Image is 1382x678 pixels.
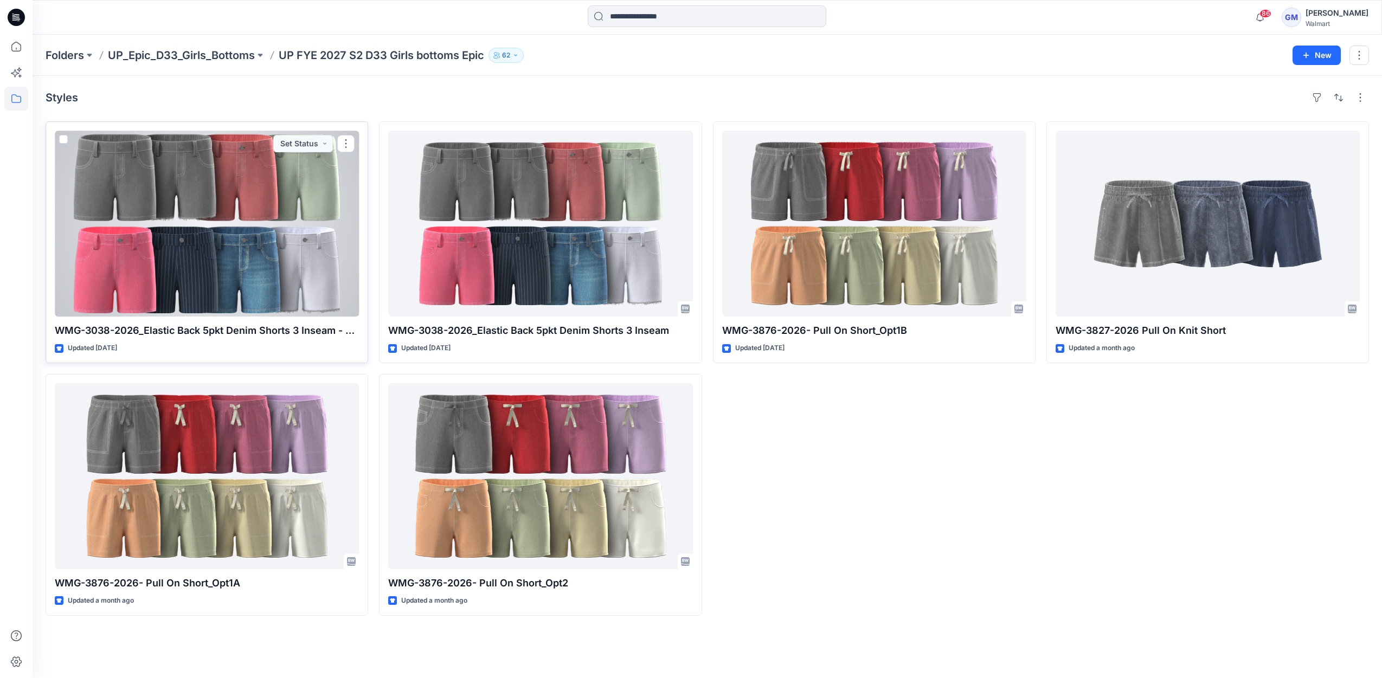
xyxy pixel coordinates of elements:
p: WMG-3038-2026_Elastic Back 5pkt Denim Shorts 3 Inseam [388,323,692,338]
p: WMG-3038-2026_Elastic Back 5pkt Denim Shorts 3 Inseam - Cost Opt [55,323,359,338]
p: Updated a month ago [68,595,134,606]
a: Folders [46,48,84,63]
button: 62 [488,48,524,63]
div: [PERSON_NAME] [1306,7,1368,20]
p: Updated a month ago [401,595,467,606]
p: Updated a month ago [1069,343,1135,354]
p: WMG-3827-2026 Pull On Knit Short [1056,323,1360,338]
a: WMG-3827-2026 Pull On Knit Short [1056,131,1360,317]
span: 86 [1259,9,1271,18]
p: UP FYE 2027 S2 D33 Girls bottoms Epic [279,48,484,63]
p: Updated [DATE] [68,343,117,354]
a: WMG-3876-2026- Pull On Short_Opt2 [388,383,692,569]
a: UP_Epic_D33_Girls_Bottoms [108,48,255,63]
p: Updated [DATE] [735,343,785,354]
p: 62 [502,49,510,61]
p: WMG-3876-2026- Pull On Short_Opt1A [55,576,359,591]
a: WMG-3876-2026- Pull On Short_Opt1A [55,383,359,569]
p: Updated [DATE] [401,343,451,354]
a: WMG-3876-2026- Pull On Short_Opt1B [722,131,1026,317]
a: WMG-3038-2026_Elastic Back 5pkt Denim Shorts 3 Inseam - Cost Opt [55,131,359,317]
button: New [1293,46,1341,65]
a: WMG-3038-2026_Elastic Back 5pkt Denim Shorts 3 Inseam [388,131,692,317]
div: GM [1282,8,1301,27]
p: WMG-3876-2026- Pull On Short_Opt2 [388,576,692,591]
div: Walmart [1306,20,1368,28]
h4: Styles [46,91,78,104]
p: WMG-3876-2026- Pull On Short_Opt1B [722,323,1026,338]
